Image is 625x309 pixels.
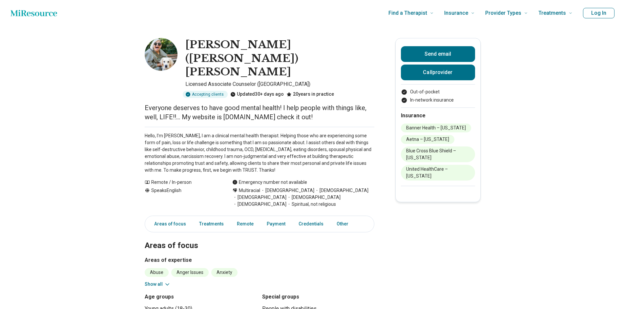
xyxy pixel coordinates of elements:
p: Everyone deserves to have good mental health! I help people with things like, well, LIFE!!... My ... [145,103,374,122]
a: Home page [10,7,57,20]
div: Speaks English [145,187,219,208]
li: Anxiety [211,268,238,277]
li: Banner Health – [US_STATE] [401,124,471,132]
h2: Areas of focus [145,224,374,251]
span: [DEMOGRAPHIC_DATA] [314,187,368,194]
h3: Areas of expertise [145,256,374,264]
span: [DEMOGRAPHIC_DATA] [232,194,286,201]
button: Log In [583,8,615,18]
button: Callprovider [401,65,475,80]
li: Aetna – [US_STATE] [401,135,454,144]
button: Show all [145,281,171,288]
a: Credentials [295,217,327,231]
li: United HealthCare – [US_STATE] [401,165,475,181]
span: Provider Types [485,9,521,18]
a: Remote [233,217,258,231]
span: Treatments [538,9,566,18]
span: Spiritual, not religious [286,201,336,208]
button: Send email [401,46,475,62]
span: [DEMOGRAPHIC_DATA] [232,201,286,208]
div: Remote / In-person [145,179,219,186]
span: Insurance [444,9,468,18]
ul: Payment options [401,88,475,104]
a: Areas of focus [146,217,190,231]
li: Anger Issues [171,268,209,277]
p: Hello, I'm [PERSON_NAME], I am a clinical mental health therapist. Helping those who are experien... [145,132,374,174]
div: Updated 30+ days ago [230,91,284,98]
span: Find a Therapist [388,9,427,18]
span: [DEMOGRAPHIC_DATA] [286,194,341,201]
div: Accepting clients [183,91,228,98]
p: Licensed Associate Counselor ([GEOGRAPHIC_DATA]) [185,80,374,88]
span: Multiracial [239,187,260,194]
h3: Special groups [262,293,374,301]
img: Rebecca Henderson, Licensed Associate Counselor (LAC) [145,38,177,71]
div: Emergency number not available [232,179,307,186]
li: In-network insurance [401,97,475,104]
li: Blue Cross Blue Shield – [US_STATE] [401,146,475,162]
div: 20 years in practice [286,91,334,98]
h2: Insurance [401,112,475,120]
a: Other [333,217,356,231]
li: Out-of-pocket [401,88,475,95]
h1: [PERSON_NAME] ([PERSON_NAME]) [PERSON_NAME] [185,38,374,79]
span: [DEMOGRAPHIC_DATA] [260,187,314,194]
h3: Age groups [145,293,257,301]
a: Treatments [195,217,228,231]
li: Abuse [145,268,169,277]
a: Payment [263,217,289,231]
